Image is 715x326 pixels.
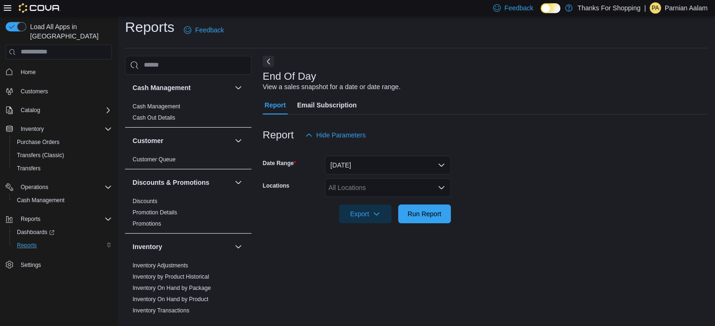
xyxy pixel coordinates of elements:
[125,101,251,127] div: Cash Management
[2,258,116,271] button: Settings
[133,114,175,121] span: Cash Out Details
[17,182,52,193] button: Operations
[541,13,541,14] span: Dark Mode
[297,96,357,114] span: Email Subscription
[665,2,707,14] p: Parnian Aalam
[263,56,274,67] button: Next
[133,114,175,121] a: Cash Out Details
[2,84,116,98] button: Customers
[125,196,251,233] div: Discounts & Promotions
[133,220,161,227] a: Promotions
[263,71,316,82] h3: End Of Day
[17,138,60,146] span: Purchase Orders
[26,22,112,41] span: Load All Apps in [GEOGRAPHIC_DATA]
[17,67,39,78] a: Home
[2,212,116,226] button: Reports
[21,215,40,223] span: Reports
[133,242,162,251] h3: Inventory
[19,3,61,13] img: Cova
[17,152,64,159] span: Transfers (Classic)
[133,262,188,269] a: Inventory Adjustments
[541,3,560,13] input: Dark Mode
[133,136,231,145] button: Customer
[577,2,640,14] p: Thanks For Shopping
[133,136,163,145] h3: Customer
[133,296,208,303] a: Inventory On Hand by Product
[9,136,116,149] button: Purchase Orders
[21,88,48,95] span: Customers
[17,259,45,271] a: Settings
[133,83,191,92] h3: Cash Management
[263,82,401,92] div: View a sales snapshot for a date or date range.
[17,213,44,225] button: Reports
[9,239,116,252] button: Reports
[133,285,211,291] a: Inventory On Hand by Package
[438,184,445,191] button: Open list of options
[9,226,116,239] a: Dashboards
[17,165,40,172] span: Transfers
[13,227,112,238] span: Dashboards
[9,162,116,175] button: Transfers
[133,307,189,314] a: Inventory Transactions
[504,3,533,13] span: Feedback
[133,209,177,216] span: Promotion Details
[316,130,366,140] span: Hide Parameters
[133,197,157,205] span: Discounts
[133,83,231,92] button: Cash Management
[133,318,173,325] a: Package Details
[233,241,244,252] button: Inventory
[17,105,44,116] button: Catalog
[133,209,177,216] a: Promotion Details
[9,149,116,162] button: Transfers (Classic)
[17,123,47,135] button: Inventory
[263,159,296,167] label: Date Range
[301,126,369,144] button: Hide Parameters
[13,136,63,148] a: Purchase Orders
[17,86,52,97] a: Customers
[21,125,44,133] span: Inventory
[125,154,251,169] div: Customer
[133,156,175,163] a: Customer Queue
[6,61,112,296] nav: Complex example
[17,66,112,78] span: Home
[650,2,661,14] div: Parnian Aalam
[133,242,231,251] button: Inventory
[2,181,116,194] button: Operations
[13,240,40,251] a: Reports
[21,68,36,76] span: Home
[133,220,161,227] span: Promotions
[195,25,224,35] span: Feedback
[398,205,451,223] button: Run Report
[17,85,112,97] span: Customers
[133,307,189,314] span: Inventory Transactions
[125,18,174,37] h1: Reports
[13,150,68,161] a: Transfers (Classic)
[17,242,37,249] span: Reports
[133,178,209,187] h3: Discounts & Promotions
[325,156,451,174] button: [DATE]
[13,195,68,206] a: Cash Management
[17,213,112,225] span: Reports
[13,195,112,206] span: Cash Management
[233,135,244,146] button: Customer
[13,227,58,238] a: Dashboards
[233,82,244,93] button: Cash Management
[13,240,112,251] span: Reports
[345,205,386,223] span: Export
[13,136,112,148] span: Purchase Orders
[17,182,112,193] span: Operations
[21,261,41,269] span: Settings
[13,163,44,174] a: Transfers
[13,150,112,161] span: Transfers (Classic)
[133,103,180,110] span: Cash Management
[13,163,112,174] span: Transfers
[644,2,646,14] p: |
[233,177,244,188] button: Discounts & Promotions
[17,105,112,116] span: Catalog
[263,182,290,190] label: Locations
[265,96,286,114] span: Report
[21,106,40,114] span: Catalog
